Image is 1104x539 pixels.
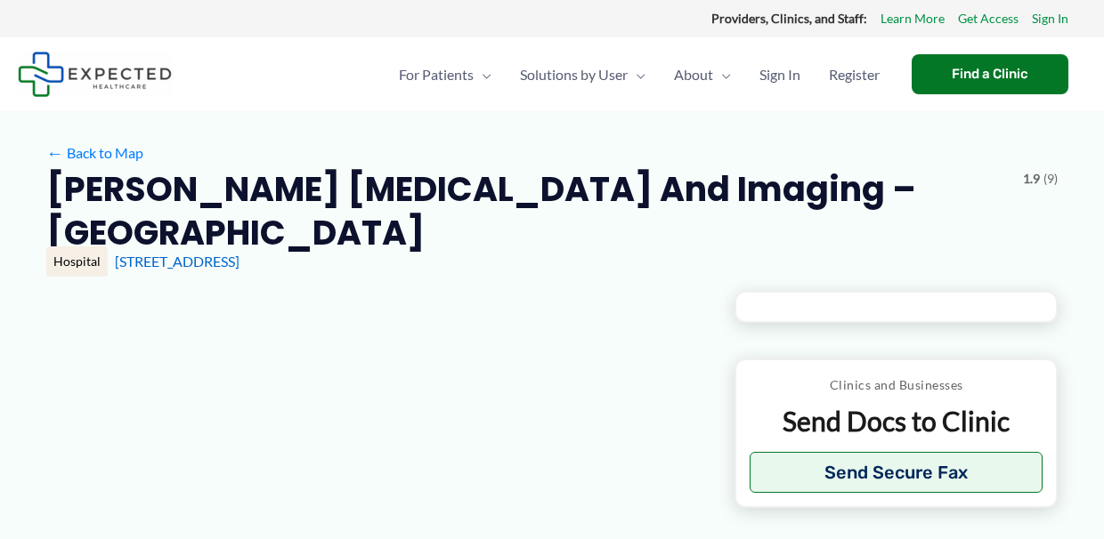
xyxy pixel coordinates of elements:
[912,54,1068,94] a: Find a Clinic
[1023,167,1040,190] span: 1.9
[958,7,1019,30] a: Get Access
[750,452,1043,493] button: Send Secure Fax
[750,374,1043,397] p: Clinics and Businesses
[628,44,645,106] span: Menu Toggle
[385,44,506,106] a: For PatientsMenu Toggle
[399,44,474,106] span: For Patients
[713,44,731,106] span: Menu Toggle
[711,11,867,26] strong: Providers, Clinics, and Staff:
[815,44,894,106] a: Register
[745,44,815,106] a: Sign In
[506,44,660,106] a: Solutions by UserMenu Toggle
[750,404,1043,438] p: Send Docs to Clinic
[660,44,745,106] a: AboutMenu Toggle
[474,44,491,106] span: Menu Toggle
[759,44,800,106] span: Sign In
[46,246,108,277] div: Hospital
[829,44,880,106] span: Register
[46,167,1009,255] h2: [PERSON_NAME] [MEDICAL_DATA] and Imaging – [GEOGRAPHIC_DATA]
[46,140,143,166] a: ←Back to Map
[18,52,172,97] img: Expected Healthcare Logo - side, dark font, small
[520,44,628,106] span: Solutions by User
[115,253,239,269] a: [STREET_ADDRESS]
[385,44,894,106] nav: Primary Site Navigation
[1043,167,1058,190] span: (9)
[881,7,945,30] a: Learn More
[46,144,63,161] span: ←
[1032,7,1068,30] a: Sign In
[674,44,713,106] span: About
